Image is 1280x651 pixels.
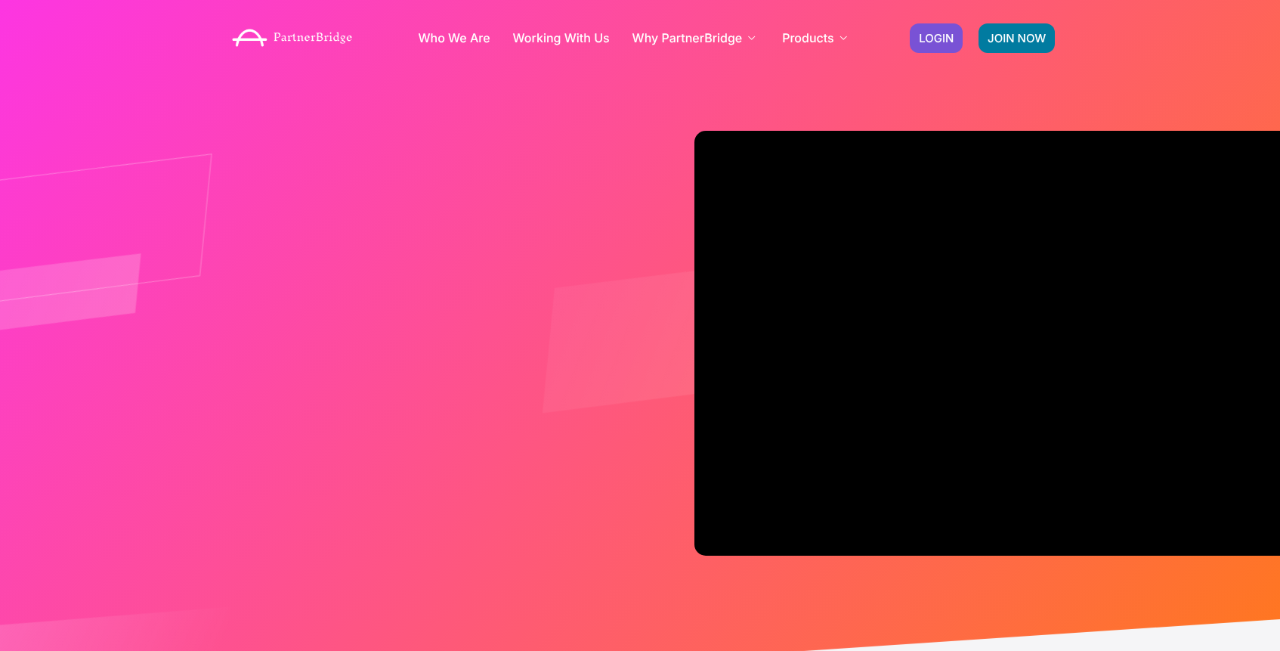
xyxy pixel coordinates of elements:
a: LOGIN [910,23,963,53]
span: JOIN NOW [988,33,1046,44]
a: Why PartnerBridge [632,32,760,44]
a: Who We Are [418,32,490,44]
a: Products [782,32,851,44]
a: JOIN NOW [979,23,1055,53]
a: Working With Us [513,32,610,44]
span: LOGIN [919,33,954,44]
